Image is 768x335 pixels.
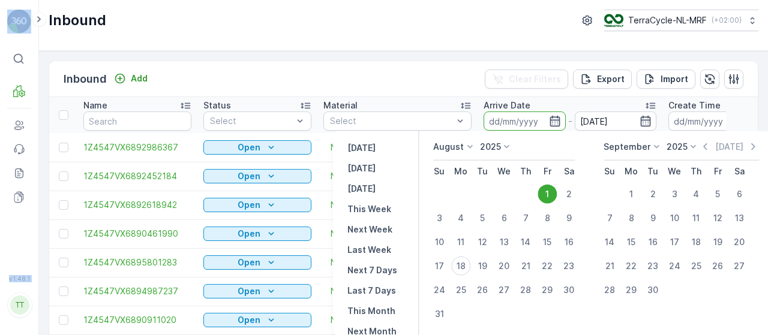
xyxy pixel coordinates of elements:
[620,161,642,182] th: Monday
[7,285,31,325] button: TT
[708,233,727,252] div: 19
[480,141,501,153] p: 2025
[59,229,68,239] div: Toggle Row Selected
[472,161,493,182] th: Tuesday
[343,161,380,176] button: Today
[331,314,440,326] a: NL-PI0006 I Koffie en Thee
[59,171,68,181] div: Toggle Row Selected
[347,224,392,236] p: Next Week
[637,70,695,89] button: Import
[622,209,641,228] div: 8
[686,256,706,276] div: 25
[331,228,440,240] a: NL-PI0006 I Koffie en Thee
[538,185,557,204] div: 1
[331,170,440,182] a: NL-PI0006 I Koffie en Thee
[642,161,664,182] th: Tuesday
[451,256,470,276] div: 18
[643,256,662,276] div: 23
[203,255,311,270] button: Open
[708,209,727,228] div: 12
[83,314,191,326] span: 1Z4547VX6890911020
[600,209,619,228] div: 7
[665,233,684,252] div: 17
[430,280,449,300] div: 24
[347,142,376,154] p: [DATE]
[559,233,578,252] div: 16
[433,141,464,153] p: August
[331,199,440,211] a: NL-PI0006 I Koffie en Thee
[484,111,566,131] input: dd/mm/yyyy
[597,73,625,85] p: Export
[203,313,311,327] button: Open
[59,200,68,210] div: Toggle Row Selected
[238,314,260,326] p: Open
[83,170,191,182] a: 1Z4547VX6892452184
[49,11,106,30] p: Inbound
[343,141,380,155] button: Yesterday
[538,233,557,252] div: 15
[430,209,449,228] div: 3
[622,280,641,300] div: 29
[622,233,641,252] div: 15
[667,141,688,153] p: 2025
[559,209,578,228] div: 9
[83,256,191,268] span: 1Z4547VX6895801283
[600,256,619,276] div: 21
[331,285,440,297] span: NL-PI0006 I Koffie en Thee
[83,199,191,211] a: 1Z4547VX6892618942
[331,141,440,153] span: NL-PI0006 I Koffie en Thee
[451,209,470,228] div: 4
[430,304,449,324] div: 31
[516,256,535,276] div: 21
[494,256,514,276] div: 20
[604,10,758,31] button: TerraCycle-NL-MRF(+02:00)
[686,209,706,228] div: 11
[485,70,568,89] button: Clear Filters
[686,185,706,204] div: 4
[347,203,391,215] p: This Week
[203,284,311,298] button: Open
[516,209,535,228] div: 7
[559,280,578,300] div: 30
[109,71,152,86] button: Add
[330,115,453,127] p: Select
[643,280,662,300] div: 30
[331,256,440,268] span: NL-PI0006 I Koffie en Thee
[238,228,260,240] p: Open
[622,185,641,204] div: 1
[643,233,662,252] div: 16
[428,161,450,182] th: Sunday
[515,161,536,182] th: Thursday
[430,256,449,276] div: 17
[516,233,535,252] div: 14
[343,222,397,237] button: Next Week
[473,280,492,300] div: 26
[573,70,632,89] button: Export
[83,285,191,297] a: 1Z4547VX6894987237
[343,304,400,318] button: This Month
[715,141,743,153] p: [DATE]
[686,233,706,252] div: 18
[238,199,260,211] p: Open
[665,185,684,204] div: 3
[622,256,641,276] div: 22
[7,275,31,282] span: v 1.48.1
[473,233,492,252] div: 12
[203,198,311,212] button: Open
[604,14,623,27] img: TC_v739CUj.png
[10,295,29,315] div: TT
[685,161,707,182] th: Thursday
[83,228,191,240] span: 1Z4547VX6890461990
[451,280,470,300] div: 25
[575,111,657,131] input: dd/mm/yyyy
[730,209,749,228] div: 13
[600,233,619,252] div: 14
[59,315,68,325] div: Toggle Row Selected
[707,161,728,182] th: Friday
[83,141,191,153] a: 1Z4547VX6892986367
[661,73,688,85] p: Import
[450,161,472,182] th: Monday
